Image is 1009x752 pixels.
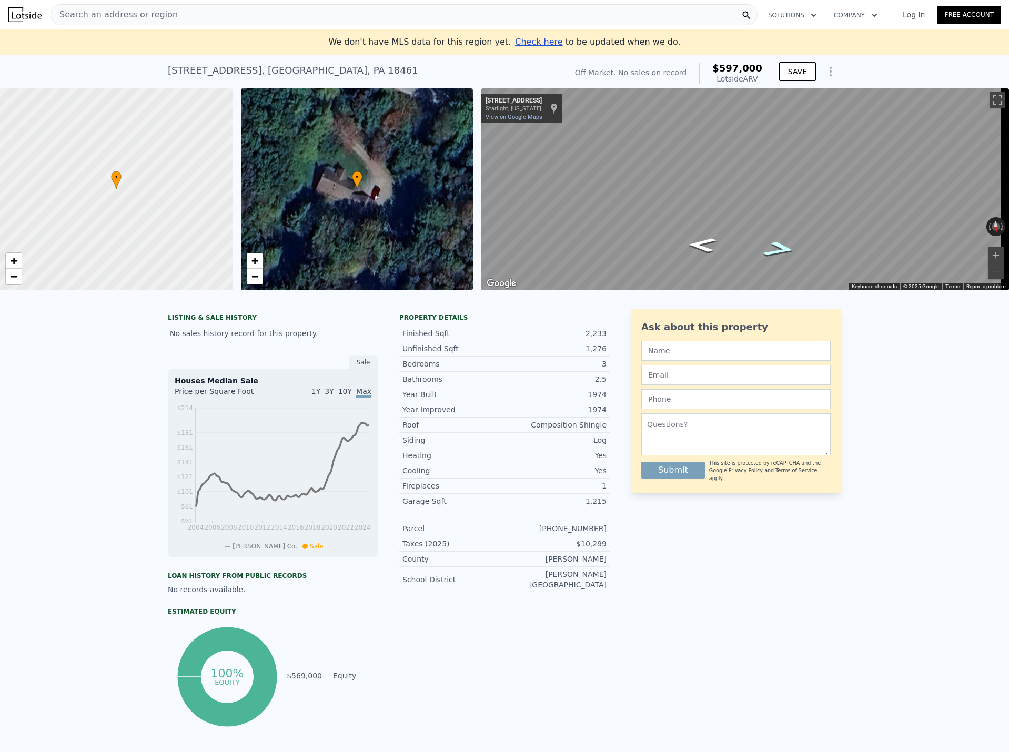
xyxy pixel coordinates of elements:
div: [STREET_ADDRESS] , [GEOGRAPHIC_DATA] , PA 18461 [168,63,418,78]
div: Street View [481,88,1009,290]
div: Roof [402,420,504,430]
a: Terms (opens in new tab) [945,283,960,289]
span: Check here [515,37,562,47]
div: Siding [402,435,504,445]
tspan: $214 [177,404,193,412]
tspan: $141 [177,459,193,466]
div: Year Built [402,389,504,400]
div: Starlight, [US_STATE] [486,105,542,112]
tspan: $61 [181,517,193,525]
button: Show Options [820,61,841,82]
tspan: equity [215,678,240,686]
span: Search an address or region [51,8,178,21]
button: Zoom in [988,247,1004,263]
div: 1,276 [504,343,607,354]
input: Phone [641,389,831,409]
a: Zoom in [247,253,263,269]
button: SAVE [779,62,816,81]
span: − [11,270,17,283]
div: County [402,554,504,564]
tspan: 2018 [305,524,321,531]
div: Map [481,88,1009,290]
path: Go West, Starlight Lake Rd [749,238,811,261]
tspan: $101 [177,488,193,495]
div: Fireplaces [402,481,504,491]
div: 1 [504,481,607,491]
div: Ask about this property [641,320,831,334]
div: 1,215 [504,496,607,506]
tspan: 2004 [188,524,204,531]
tspan: 2014 [271,524,287,531]
button: Submit [641,462,705,479]
td: $569,000 [286,670,322,682]
button: Keyboard shortcuts [852,283,897,290]
div: Parcel [402,523,504,534]
div: No sales history record for this property. [168,324,378,343]
button: Rotate clockwise [1000,217,1006,236]
div: to be updated when we do. [515,36,680,48]
button: Solutions [760,6,825,25]
div: • [352,171,362,189]
div: Sale [349,355,378,369]
span: [PERSON_NAME] Co. [233,543,297,550]
div: Log [504,435,607,445]
tspan: 2016 [288,524,304,531]
div: Cooling [402,465,504,476]
div: Loan history from public records [168,572,378,580]
div: [PHONE_NUMBER] [504,523,607,534]
div: Estimated Equity [168,607,378,616]
div: [PERSON_NAME] [504,554,607,564]
a: Terms of Service [775,468,817,473]
span: • [111,172,122,182]
input: Name [641,341,831,361]
tspan: $81 [181,503,193,510]
div: 2,233 [504,328,607,339]
img: Lotside [8,7,42,22]
div: • [111,171,122,189]
div: Bedrooms [402,359,504,369]
div: 1974 [504,389,607,400]
img: Google [484,277,519,290]
div: 2.5 [504,374,607,384]
path: Go East, State Rte 4033 [675,234,729,255]
div: Garage Sqft [402,496,504,506]
div: Off Market. No sales on record [575,67,687,78]
div: [PERSON_NAME][GEOGRAPHIC_DATA] [504,569,607,590]
tspan: 2012 [255,524,271,531]
div: No records available. [168,584,378,595]
tspan: 100% [210,667,244,680]
a: Zoom in [6,253,22,269]
td: Equity [331,670,378,682]
button: Rotate counterclockwise [986,217,992,236]
div: Finished Sqft [402,328,504,339]
div: Composition Shingle [504,420,607,430]
tspan: $121 [177,473,193,481]
div: We don't have MLS data for this region yet. [328,36,680,48]
button: Toggle fullscreen view [990,92,1005,108]
span: 10Y [338,387,352,395]
div: Bathrooms [402,374,504,384]
a: Zoom out [247,269,263,284]
div: This site is protected by reCAPTCHA and the Google and apply. [709,460,831,482]
input: Email [641,365,831,385]
tspan: $161 [177,444,193,451]
div: Yes [504,465,607,476]
tspan: 2006 [204,524,220,531]
tspan: 2010 [238,524,254,531]
span: 3Y [325,387,334,395]
div: LISTING & SALE HISTORY [168,313,378,324]
a: Report a problem [966,283,1006,289]
button: Company [825,6,886,25]
a: Show location on map [550,103,558,114]
span: Sale [310,543,324,550]
tspan: 2024 [355,524,371,531]
a: Log In [890,9,937,20]
tspan: 2008 [221,524,237,531]
div: Price per Square Foot [175,386,273,403]
div: Houses Median Sale [175,375,371,386]
div: Taxes (2025) [402,538,504,549]
span: + [251,254,258,267]
div: Lotside ARV [712,74,762,84]
div: [STREET_ADDRESS] [486,97,542,105]
a: Open this area in Google Maps (opens a new window) [484,277,519,290]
